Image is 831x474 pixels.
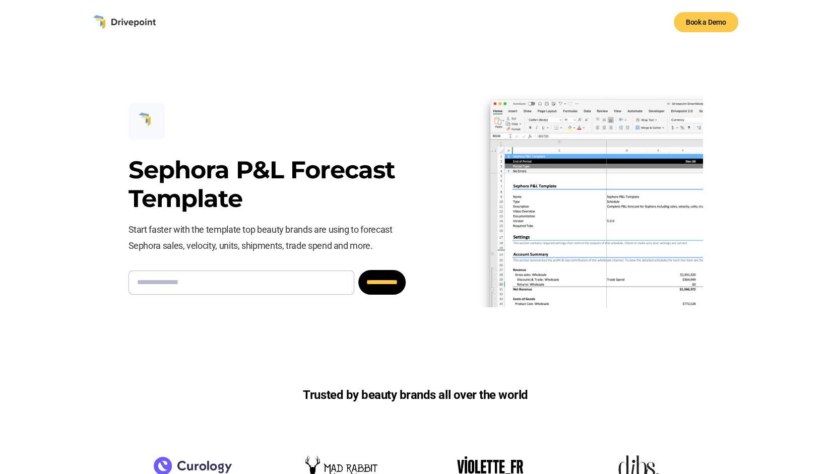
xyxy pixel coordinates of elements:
[129,270,406,295] form: Email Form
[303,386,528,404] h6: Trusted by beauty brands all over the world
[674,12,738,32] a: Book a Demo
[129,156,406,214] h3: Sephora P&L Forecast Template
[686,16,726,28] div: Book a Demo
[129,222,406,254] p: Start faster with the template top beauty brands are using to forecast Sephora sales, velocity, u...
